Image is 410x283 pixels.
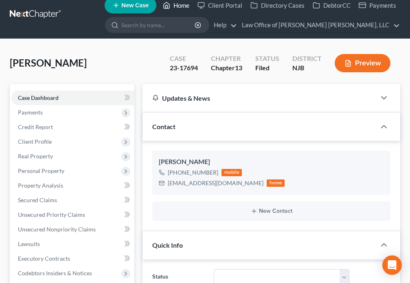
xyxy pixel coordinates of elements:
[121,2,149,9] span: New Case
[121,17,196,32] input: Search by name...
[152,241,183,249] span: Quick Info
[11,91,134,105] a: Case Dashboard
[18,123,53,130] span: Credit Report
[18,255,70,262] span: Executory Contracts
[159,157,384,167] div: [PERSON_NAME]
[10,57,87,69] span: [PERSON_NAME]
[11,251,134,266] a: Executory Contracts
[18,240,40,247] span: Lawsuits
[11,222,134,237] a: Unsecured Nonpriority Claims
[18,211,85,218] span: Unsecured Priority Claims
[211,63,242,73] div: Chapter
[238,18,400,32] a: Law Office of [PERSON_NAME] [PERSON_NAME], LLC
[152,123,175,130] span: Contact
[152,94,366,102] div: Updates & News
[11,120,134,134] a: Credit Report
[335,54,390,72] button: Preview
[170,63,198,73] div: 23-17694
[18,270,92,277] span: Codebtors Insiders & Notices
[170,54,198,63] div: Case
[11,237,134,251] a: Lawsuits
[18,109,43,116] span: Payments
[382,255,402,275] div: Open Intercom Messenger
[18,167,64,174] span: Personal Property
[18,94,59,101] span: Case Dashboard
[221,169,242,176] div: mobile
[159,208,384,214] button: New Contact
[18,182,63,189] span: Property Analysis
[18,197,57,203] span: Secured Claims
[11,193,134,207] a: Secured Claims
[18,138,52,145] span: Client Profile
[168,179,263,187] div: [EMAIL_ADDRESS][DOMAIN_NAME]
[292,63,322,73] div: NJB
[11,178,134,193] a: Property Analysis
[292,54,322,63] div: District
[11,207,134,222] a: Unsecured Priority Claims
[211,54,242,63] div: Chapter
[18,153,53,160] span: Real Property
[18,226,96,233] span: Unsecured Nonpriority Claims
[235,64,242,71] span: 13
[255,54,279,63] div: Status
[210,18,237,32] a: Help
[168,169,218,177] div: [PHONE_NUMBER]
[255,63,279,73] div: Filed
[267,179,285,187] div: home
